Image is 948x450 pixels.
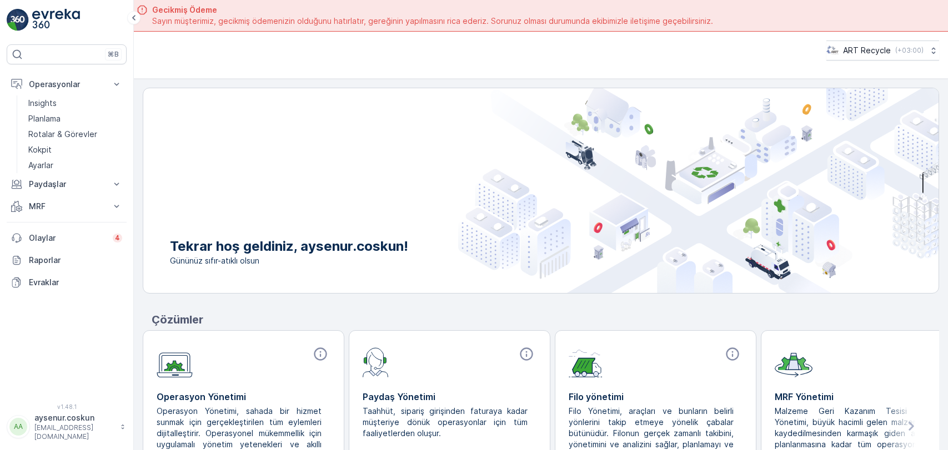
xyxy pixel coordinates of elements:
[29,277,122,288] p: Evraklar
[7,173,127,195] button: Paydaşlar
[28,160,53,171] p: Ayarlar
[458,88,939,293] img: city illustration
[152,16,713,27] span: Sayın müşterimiz, gecikmiş ödemenizin olduğunu hatırlatır, gereğinin yapılmasını rica ederiz. Sor...
[24,158,127,173] a: Ayarlar
[9,418,27,436] div: AA
[170,237,408,255] p: Tekrar hoş geldiniz, aysenur.coskun!
[28,113,61,124] p: Planlama
[28,144,52,155] p: Kokpit
[775,346,812,377] img: module-icon
[24,127,127,142] a: Rotalar & Görevler
[28,129,97,140] p: Rotalar & Görevler
[29,79,104,90] p: Operasyonlar
[826,44,839,57] img: image_23.png
[7,249,127,271] a: Raporlar
[170,255,408,266] span: Gününüz sıfır-atıklı olsun
[29,201,104,212] p: MRF
[157,390,330,403] p: Operasyon Yönetimi
[7,195,127,218] button: MRF
[7,73,127,95] button: Operasyonlar
[363,406,528,439] p: Taahhüt, sipariş girişinden faturaya kadar müşteriye dönük operasyonlar için tüm faaliyetlerden o...
[7,412,127,441] button: AAaysenur.coskun[EMAIL_ADDRESS][DOMAIN_NAME]
[7,271,127,294] a: Evraklar
[569,346,603,377] img: module-icon
[24,111,127,127] a: Planlama
[7,403,127,410] span: v 1.48.1
[569,390,743,403] p: Filo yönetimi
[108,50,119,59] p: ⌘B
[24,95,127,111] a: Insights
[32,9,80,31] img: logo_light-DOdMpM7g.png
[826,41,939,60] button: ART Recycle(+03:00)
[7,9,29,31] img: logo
[115,234,120,242] p: 4
[843,45,891,56] p: ART Recycle
[29,232,106,244] p: Olaylar
[363,346,389,377] img: module-icon
[29,179,104,190] p: Paydaşlar
[157,346,193,378] img: module-icon
[7,227,127,249] a: Olaylar4
[895,46,924,55] p: ( +03:00 )
[152,4,713,16] span: Gecikmiş Ödeme
[34,423,114,441] p: [EMAIL_ADDRESS][DOMAIN_NAME]
[29,255,122,266] p: Raporlar
[28,98,57,109] p: Insights
[363,390,536,403] p: Paydaş Yönetimi
[152,311,939,328] p: Çözümler
[24,142,127,158] a: Kokpit
[34,412,114,423] p: aysenur.coskun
